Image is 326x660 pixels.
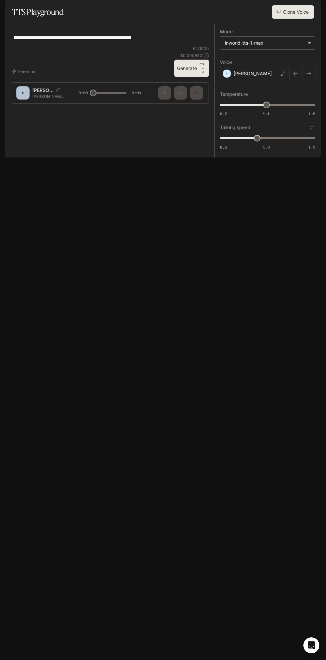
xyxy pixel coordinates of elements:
p: 64 / 1000 [193,46,209,51]
h1: TTS Playground [12,5,64,19]
p: ⏎ [200,62,206,74]
div: Open Intercom Messenger [303,637,319,653]
p: $ 0.000640 [180,53,202,58]
div: inworld-tts-1-max [220,37,315,49]
div: inworld-tts-1-max [225,40,304,46]
p: Model [220,29,234,34]
p: CTRL + [200,62,206,70]
p: Temperature [220,92,248,97]
span: 1.5 [308,144,315,150]
span: 1.1 [263,111,270,117]
button: Clone Voice [272,5,314,19]
button: GenerateCTRL +⏎ [174,60,209,77]
button: Reset to default [308,124,315,131]
span: 1.0 [263,144,270,150]
span: 0.5 [220,144,227,150]
p: Voice [220,60,232,65]
span: 1.5 [308,111,315,117]
button: Shortcuts [11,66,39,77]
span: 0.7 [220,111,227,117]
button: open drawer [5,3,17,15]
p: Talking speed [220,125,250,130]
p: [PERSON_NAME] [234,70,272,77]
